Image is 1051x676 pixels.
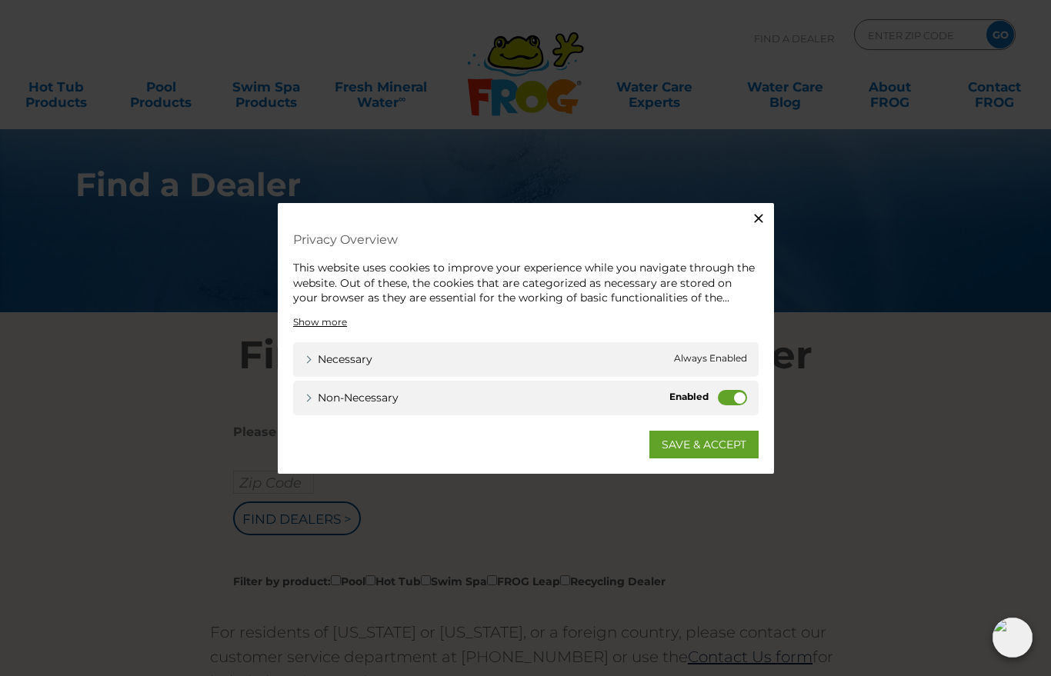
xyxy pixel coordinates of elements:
[293,315,347,328] a: Show more
[293,226,759,253] h4: Privacy Overview
[305,389,399,405] a: Non-necessary
[305,351,372,367] a: Necessary
[993,618,1033,658] img: openIcon
[649,430,759,458] a: SAVE & ACCEPT
[674,351,747,367] span: Always Enabled
[293,261,759,306] div: This website uses cookies to improve your experience while you navigate through the website. Out ...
